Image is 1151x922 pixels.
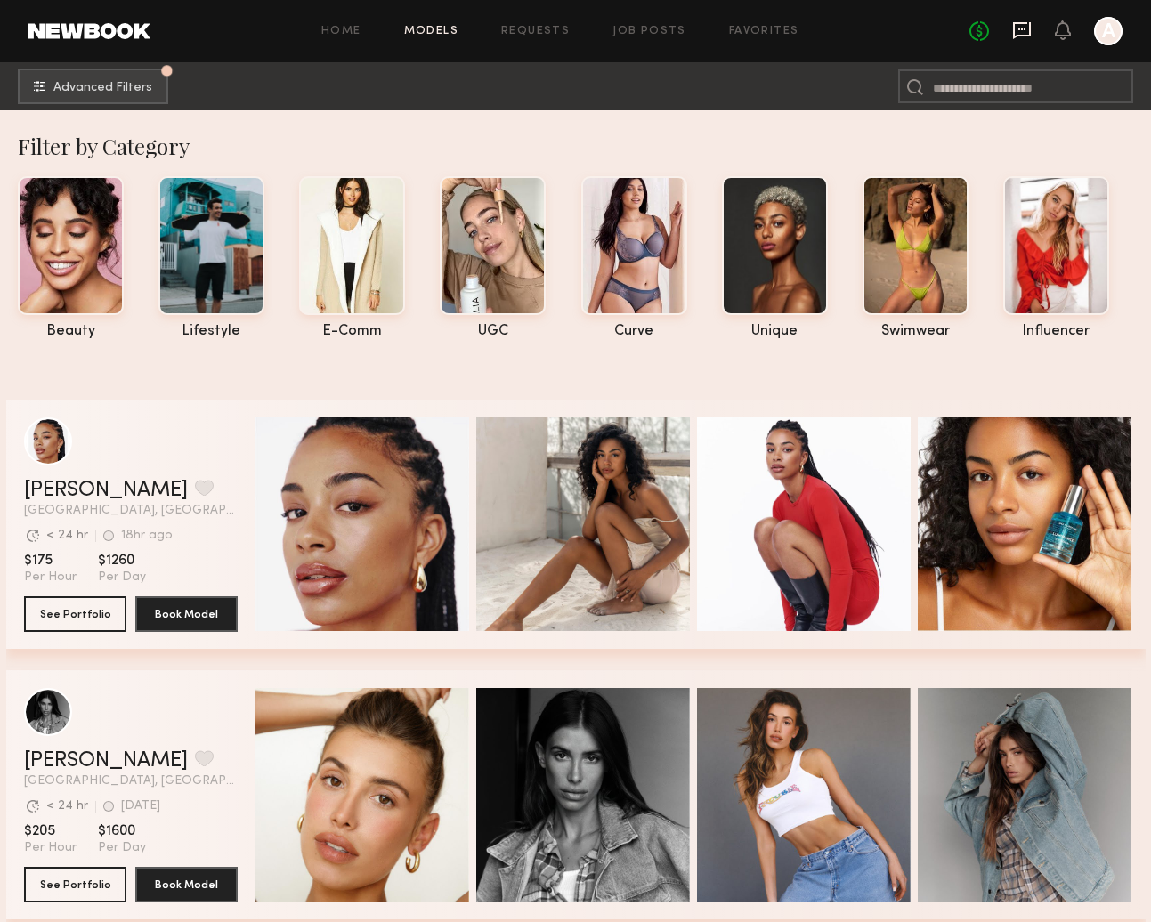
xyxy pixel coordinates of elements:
[98,552,146,570] span: $1260
[24,596,126,632] button: See Portfolio
[24,552,77,570] span: $175
[121,800,160,813] div: [DATE]
[98,840,146,856] span: Per Day
[18,324,124,339] div: beauty
[24,480,188,501] a: [PERSON_NAME]
[612,26,686,37] a: Job Posts
[501,26,570,37] a: Requests
[1094,17,1123,45] a: A
[46,800,88,813] div: < 24 hr
[24,570,77,586] span: Per Hour
[24,505,238,517] span: [GEOGRAPHIC_DATA], [GEOGRAPHIC_DATA]
[121,530,173,542] div: 18hr ago
[46,530,88,542] div: < 24 hr
[722,324,828,339] div: unique
[24,750,188,772] a: [PERSON_NAME]
[24,867,126,902] button: See Portfolio
[18,69,168,104] button: Advanced Filters
[321,26,361,37] a: Home
[863,324,969,339] div: swimwear
[18,132,1151,160] div: Filter by Category
[299,324,405,339] div: e-comm
[404,26,458,37] a: Models
[53,82,152,94] span: Advanced Filters
[98,822,146,840] span: $1600
[24,775,238,788] span: [GEOGRAPHIC_DATA], [GEOGRAPHIC_DATA]
[24,840,77,856] span: Per Hour
[24,822,77,840] span: $205
[98,570,146,586] span: Per Day
[135,596,238,632] button: Book Model
[440,324,546,339] div: UGC
[158,324,264,339] div: lifestyle
[729,26,799,37] a: Favorites
[1003,324,1109,339] div: influencer
[581,324,687,339] div: curve
[135,867,238,902] button: Book Model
